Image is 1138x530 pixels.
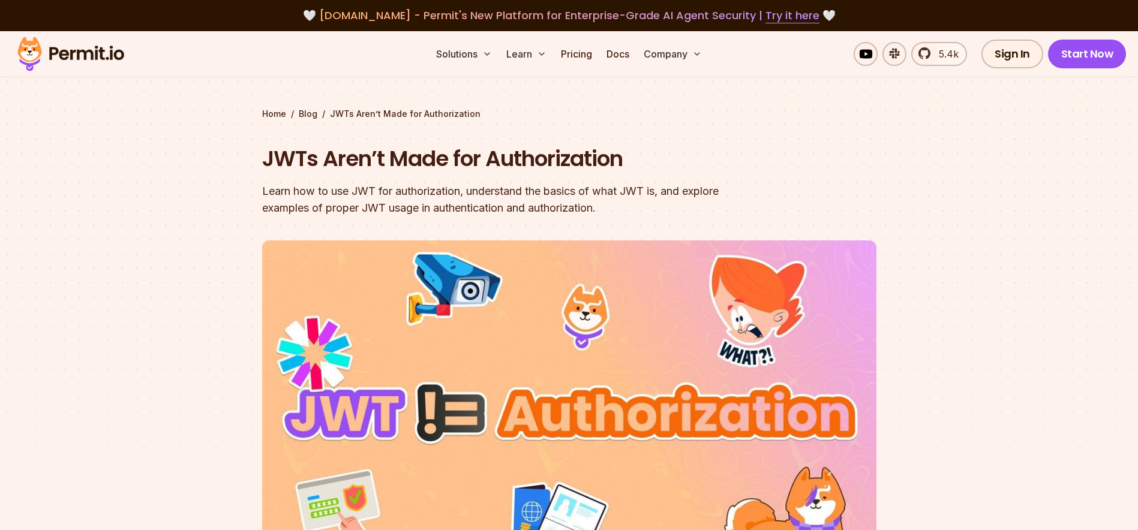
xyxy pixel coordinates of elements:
[765,8,819,23] a: Try it here
[602,42,634,66] a: Docs
[556,42,597,66] a: Pricing
[502,42,551,66] button: Learn
[981,40,1043,68] a: Sign In
[29,7,1109,24] div: 🤍 🤍
[639,42,707,66] button: Company
[932,47,959,61] span: 5.4k
[319,8,819,23] span: [DOMAIN_NAME] - Permit's New Platform for Enterprise-Grade AI Agent Security |
[262,183,723,216] div: Learn how to use JWT for authorization, understand the basics of what JWT is, and explore example...
[262,108,286,120] a: Home
[12,34,130,74] img: Permit logo
[431,42,497,66] button: Solutions
[262,108,876,120] div: / /
[1048,40,1127,68] a: Start Now
[299,108,317,120] a: Blog
[262,144,723,174] h1: JWTs Aren’t Made for Authorization
[911,42,967,66] a: 5.4k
